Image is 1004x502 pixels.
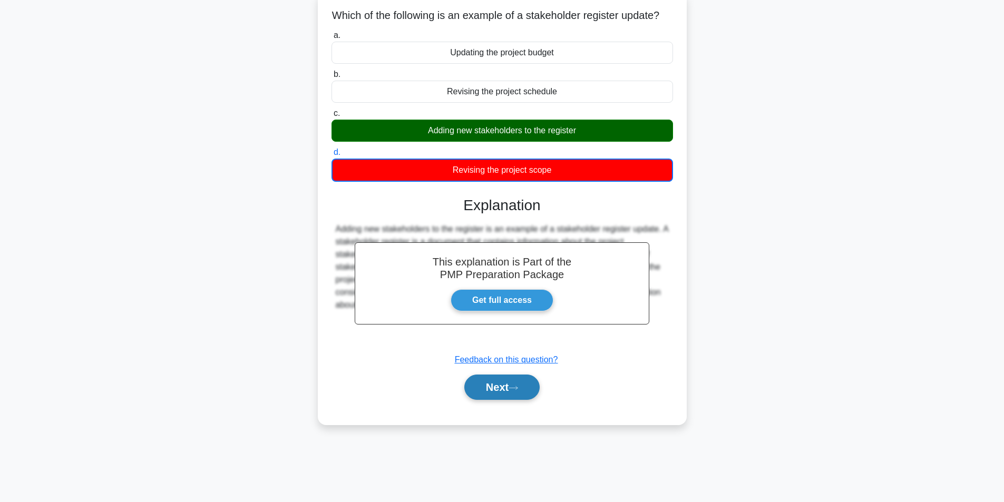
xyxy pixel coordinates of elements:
h5: Which of the following is an example of a stakeholder register update? [330,9,674,23]
span: d. [334,147,340,156]
h3: Explanation [338,196,667,214]
a: Get full access [451,289,553,311]
span: c. [334,109,340,117]
span: a. [334,31,340,40]
a: Feedback on this question? [455,355,558,364]
button: Next [464,375,540,400]
div: Updating the project budget [332,42,673,64]
div: Adding new stakeholders to the register [332,120,673,142]
div: Adding new stakeholders to the register is an example of a stakeholder register update. A stakeho... [336,223,669,311]
span: b. [334,70,340,78]
div: Revising the project schedule [332,81,673,103]
div: Revising the project scope [332,159,673,182]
